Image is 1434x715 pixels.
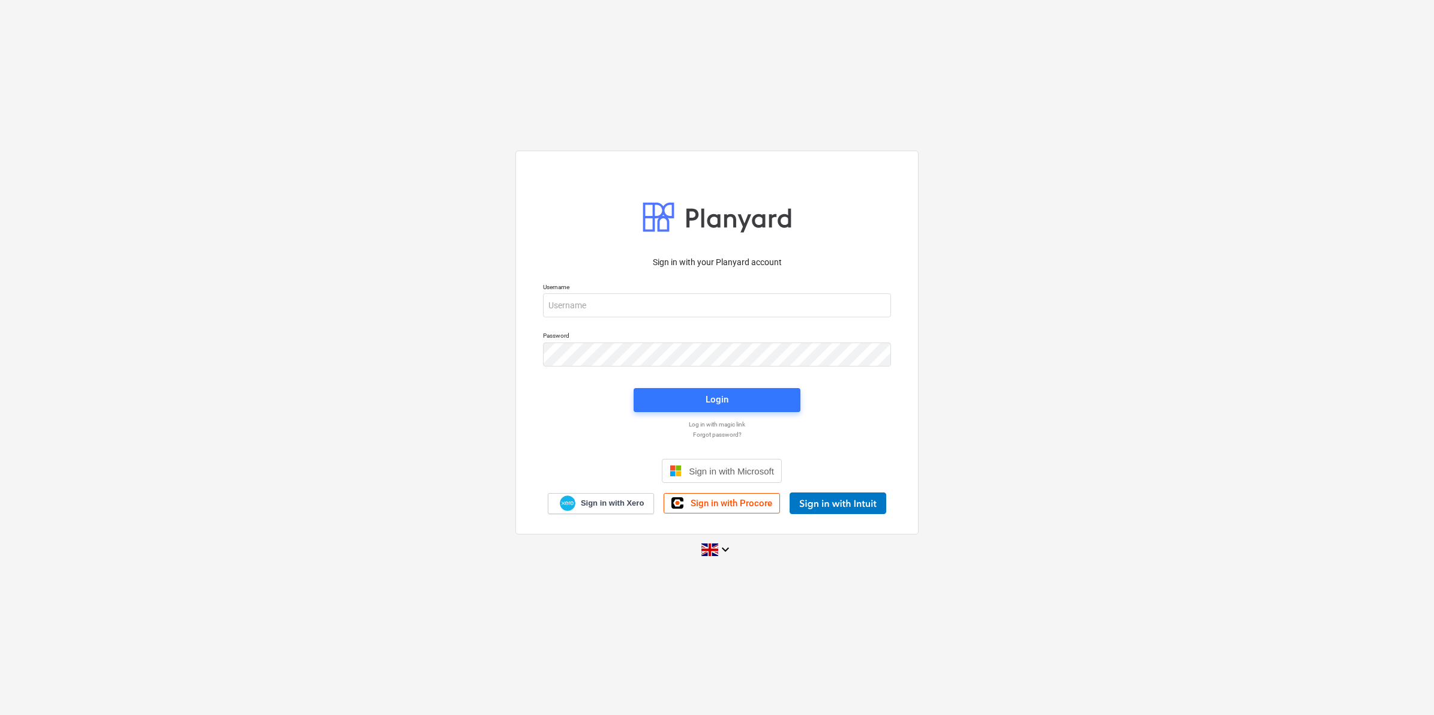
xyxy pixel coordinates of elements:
img: Microsoft logo [670,465,682,477]
i: keyboard_arrow_down [718,542,733,557]
input: Username [543,293,891,317]
span: Sign in with Procore [691,498,772,509]
p: Sign in with your Planyard account [543,256,891,269]
button: Login [634,388,800,412]
a: Log in with magic link [537,420,897,428]
span: Sign in with Microsoft [689,466,774,476]
span: Sign in with Xero [581,498,644,509]
a: Sign in with Xero [548,493,655,514]
a: Sign in with Procore [664,493,780,513]
p: Username [543,283,891,293]
p: Password [543,332,891,342]
img: Xero logo [560,495,575,512]
a: Forgot password? [537,431,897,438]
div: Login [706,392,728,407]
